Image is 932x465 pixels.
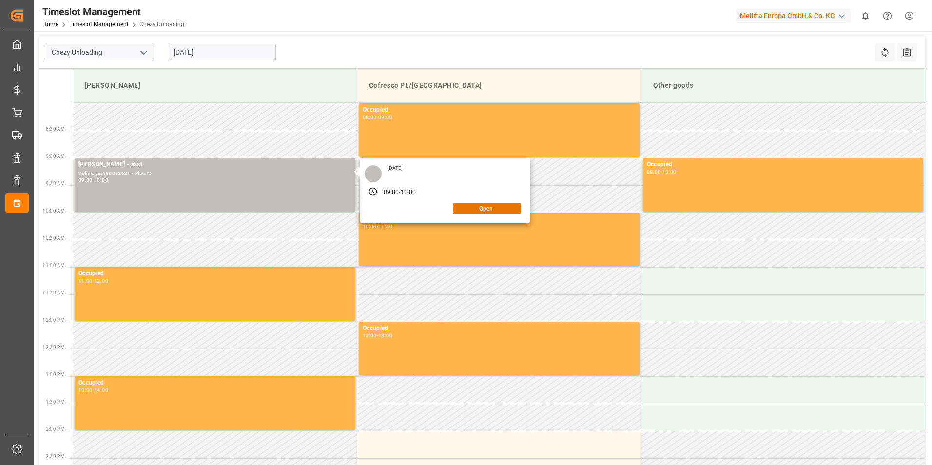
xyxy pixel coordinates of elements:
[363,224,377,229] div: 10:00
[377,224,378,229] div: -
[93,178,94,182] div: -
[384,188,399,197] div: 09:00
[78,170,351,178] div: Delivery#:400052621 - Plate#:
[136,45,151,60] button: open menu
[168,43,276,61] input: DD-MM-YYYY
[46,43,154,61] input: Type to search/select
[736,6,854,25] button: Melitta Europa GmbH & Co. KG
[46,181,65,186] span: 9:30 AM
[42,21,58,28] a: Home
[94,279,108,283] div: 12:00
[377,115,378,119] div: -
[94,178,108,182] div: 10:00
[854,5,876,27] button: show 0 new notifications
[78,178,93,182] div: 09:00
[46,372,65,377] span: 1:00 PM
[46,399,65,405] span: 1:30 PM
[78,378,351,388] div: Occupied
[377,333,378,338] div: -
[78,269,351,279] div: Occupied
[46,154,65,159] span: 9:00 AM
[378,333,392,338] div: 13:00
[78,160,351,170] div: [PERSON_NAME] - skat
[94,388,108,392] div: 14:00
[46,454,65,459] span: 2:30 PM
[42,290,65,295] span: 11:30 AM
[69,21,129,28] a: Timeslot Management
[649,77,917,95] div: Other goods
[647,160,920,170] div: Occupied
[647,170,661,174] div: 09:00
[42,345,65,350] span: 12:30 PM
[93,279,94,283] div: -
[42,317,65,323] span: 12:00 PM
[93,388,94,392] div: -
[78,388,93,392] div: 13:00
[736,9,851,23] div: Melitta Europa GmbH & Co. KG
[42,235,65,241] span: 10:30 AM
[876,5,898,27] button: Help Center
[363,105,636,115] div: Occupied
[378,224,392,229] div: 11:00
[401,188,416,197] div: 10:00
[365,77,633,95] div: Cofresco PL/[GEOGRAPHIC_DATA]
[81,77,349,95] div: [PERSON_NAME]
[378,115,392,119] div: 09:00
[363,115,377,119] div: 08:00
[42,208,65,213] span: 10:00 AM
[453,203,521,214] button: Open
[660,170,662,174] div: -
[46,426,65,432] span: 2:00 PM
[42,4,184,19] div: Timeslot Management
[384,165,407,172] div: [DATE]
[363,324,636,333] div: Occupied
[78,279,93,283] div: 11:00
[399,188,400,197] div: -
[46,126,65,132] span: 8:30 AM
[42,263,65,268] span: 11:00 AM
[363,333,377,338] div: 12:00
[662,170,677,174] div: 10:00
